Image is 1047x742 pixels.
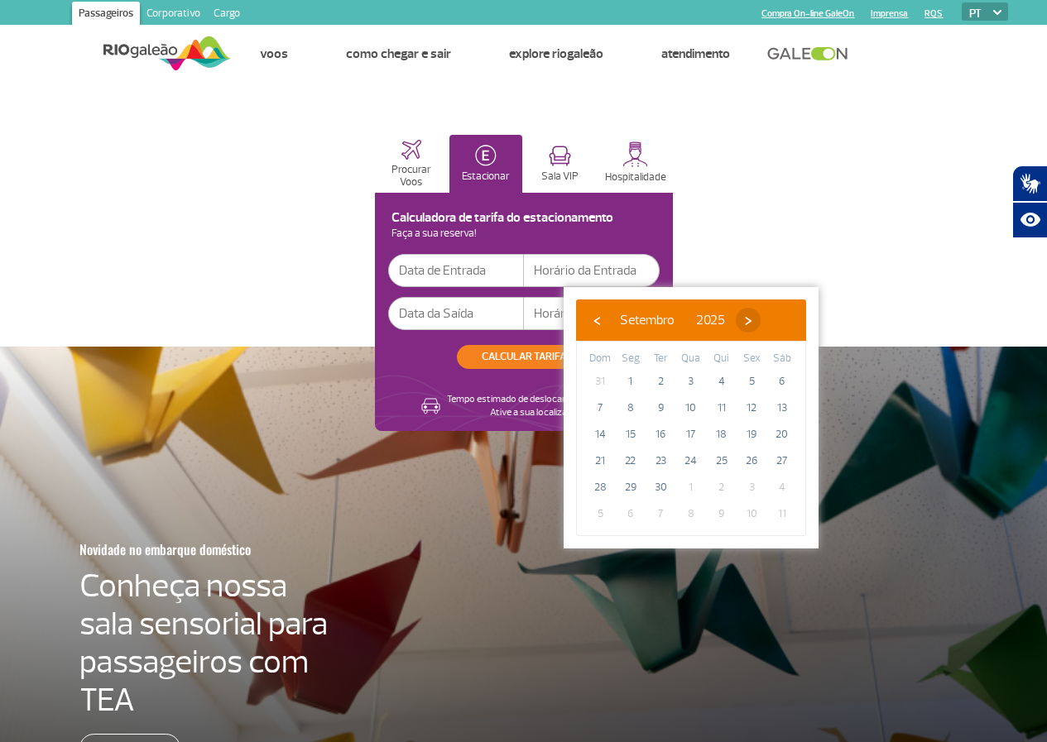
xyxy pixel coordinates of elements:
p: Sala VIP [541,170,579,183]
input: Horário da Saída [524,297,660,330]
span: 18 [708,421,735,448]
button: Estacionar [449,135,522,193]
th: weekday [737,350,767,368]
button: Abrir tradutor de língua de sinais. [1012,165,1047,202]
span: 19 [738,421,765,448]
h4: Conheça nossa sala sensorial para passageiros com TEA [79,567,343,719]
input: Horário da Entrada [524,254,660,287]
span: 1 [617,368,644,395]
p: Estacionar [462,170,510,183]
span: 21 [587,448,613,474]
input: Data de Entrada [388,254,524,287]
span: 22 [617,448,644,474]
a: Como chegar e sair [346,45,451,62]
span: 8 [678,500,704,527]
a: Imprensa [871,8,908,19]
th: weekday [585,350,616,368]
button: Hospitalidade [598,135,673,193]
button: 2025 [685,308,736,333]
span: 8 [617,395,644,421]
span: 17 [678,421,704,448]
button: Setembro [609,308,685,333]
span: 6 [769,368,795,395]
span: 13 [769,395,795,421]
a: Explore RIOgaleão [509,45,603,62]
span: 26 [738,448,765,474]
input: Data da Saída [388,297,524,330]
span: 15 [617,421,644,448]
button: Sala VIP [524,135,597,193]
span: 31 [587,368,613,395]
a: RQS [925,8,943,19]
span: 30 [647,474,674,500]
span: 12 [738,395,765,421]
a: Corporativo [140,2,207,28]
span: 23 [647,448,674,474]
button: Abrir recursos assistivos. [1012,202,1047,238]
p: Procurar Voos [383,164,439,189]
div: Plugin de acessibilidade da Hand Talk. [1012,165,1047,238]
span: 2 [647,368,674,395]
span: 7 [587,395,613,421]
span: 2025 [696,312,725,328]
a: Atendimento [661,45,730,62]
span: 3 [678,368,704,395]
button: ‹ [584,308,609,333]
span: 7 [647,500,674,527]
span: 11 [769,500,795,527]
span: 24 [678,448,704,474]
a: Compra On-line GaleOn [761,8,854,19]
th: weekday [706,350,737,368]
img: carParkingHomeActive.svg [475,145,497,166]
span: 9 [647,395,674,421]
button: CALCULAR TARIFA [457,345,590,369]
span: 6 [617,500,644,527]
th: weekday [676,350,707,368]
span: 14 [587,421,613,448]
span: 20 [769,421,795,448]
button: › [736,308,761,333]
span: 11 [708,395,735,421]
img: vipRoom.svg [549,146,571,166]
span: 10 [678,395,704,421]
span: 29 [617,474,644,500]
span: 9 [708,500,735,527]
img: hospitality.svg [622,141,648,167]
span: 1 [678,474,704,500]
span: 4 [769,474,795,500]
p: Tempo estimado de deslocamento de carro: Ative a sua localização [447,393,626,419]
bs-datepicker-navigation-view: ​ ​ ​ [584,309,761,326]
span: 25 [708,448,735,474]
a: Passageiros [72,2,140,28]
span: 28 [587,474,613,500]
th: weekday [616,350,646,368]
h4: Calculadora de tarifa do estacionamento [388,213,660,223]
a: Cargo [207,2,247,28]
th: weekday [646,350,676,368]
span: 5 [738,368,765,395]
span: 3 [738,474,765,500]
span: 5 [587,500,613,527]
img: airplaneHome.svg [401,140,421,160]
span: 27 [769,448,795,474]
span: 4 [708,368,735,395]
p: Hospitalidade [605,171,666,184]
bs-datepicker-container: calendar [564,287,819,548]
a: Voos [260,45,288,62]
p: Faça a sua reserva! [388,229,660,238]
th: weekday [766,350,797,368]
h3: Novidade no embarque doméstico [79,532,356,567]
span: Setembro [620,312,675,328]
button: Procurar Voos [375,135,448,193]
span: 10 [738,500,765,527]
span: 2 [708,474,735,500]
span: 16 [647,421,674,448]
